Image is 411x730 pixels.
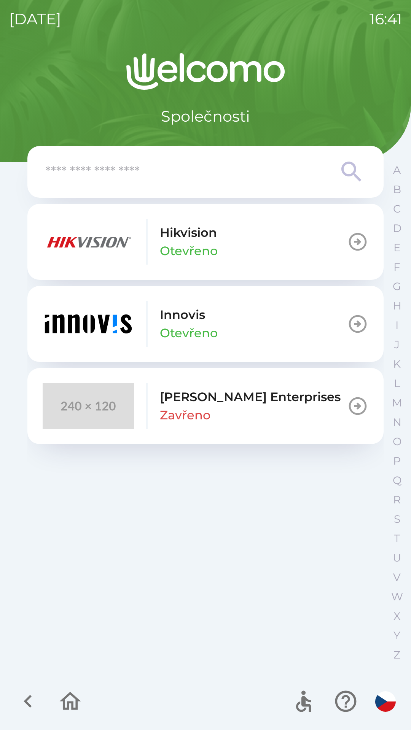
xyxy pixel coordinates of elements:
[43,383,134,429] img: 240x120
[393,454,401,468] p: P
[387,277,406,296] button: G
[387,587,406,606] button: W
[387,490,406,509] button: R
[160,406,210,424] p: Zavřeno
[387,626,406,645] button: Y
[395,319,398,332] p: I
[375,691,396,712] img: cs flag
[387,335,406,354] button: J
[27,286,384,362] button: InnovisOtevřeno
[387,374,406,393] button: L
[393,357,401,371] p: K
[387,606,406,626] button: X
[27,368,384,444] button: [PERSON_NAME] EnterprisesZavřeno
[393,648,400,662] p: Z
[394,338,400,351] p: J
[27,204,384,280] button: HikvisionOtevřeno
[393,416,401,429] p: N
[393,493,401,506] p: R
[387,354,406,374] button: K
[387,451,406,471] button: P
[394,377,400,390] p: L
[160,242,218,260] p: Otevřeno
[387,432,406,451] button: O
[9,8,61,30] p: [DATE]
[393,609,400,623] p: X
[387,219,406,238] button: D
[393,299,401,313] p: H
[393,163,401,177] p: A
[161,105,250,128] p: Společnosti
[394,532,400,545] p: T
[27,53,384,90] img: Logo
[387,568,406,587] button: V
[393,202,401,216] p: C
[393,260,400,274] p: F
[387,471,406,490] button: Q
[160,224,217,242] p: Hikvision
[393,241,401,254] p: E
[387,238,406,257] button: E
[387,645,406,665] button: Z
[393,571,401,584] p: V
[387,393,406,413] button: M
[387,257,406,277] button: F
[391,590,403,603] p: W
[394,513,400,526] p: S
[393,435,401,448] p: O
[160,324,218,342] p: Otevřeno
[392,396,402,409] p: M
[393,474,401,487] p: Q
[370,8,402,30] p: 16:41
[387,529,406,548] button: T
[43,301,134,347] img: e7730186-ed2b-42de-8146-b93b67ad584c.png
[387,199,406,219] button: C
[387,180,406,199] button: B
[393,183,401,196] p: B
[160,306,205,324] p: Innovis
[393,551,401,565] p: U
[387,548,406,568] button: U
[160,388,341,406] p: [PERSON_NAME] Enterprises
[387,509,406,529] button: S
[387,316,406,335] button: I
[393,280,401,293] p: G
[393,629,400,642] p: Y
[43,219,134,265] img: f2158124-88a9-4a5e-9c63-4f3e72dd804a.png
[387,413,406,432] button: N
[393,222,401,235] p: D
[387,296,406,316] button: H
[387,160,406,180] button: A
